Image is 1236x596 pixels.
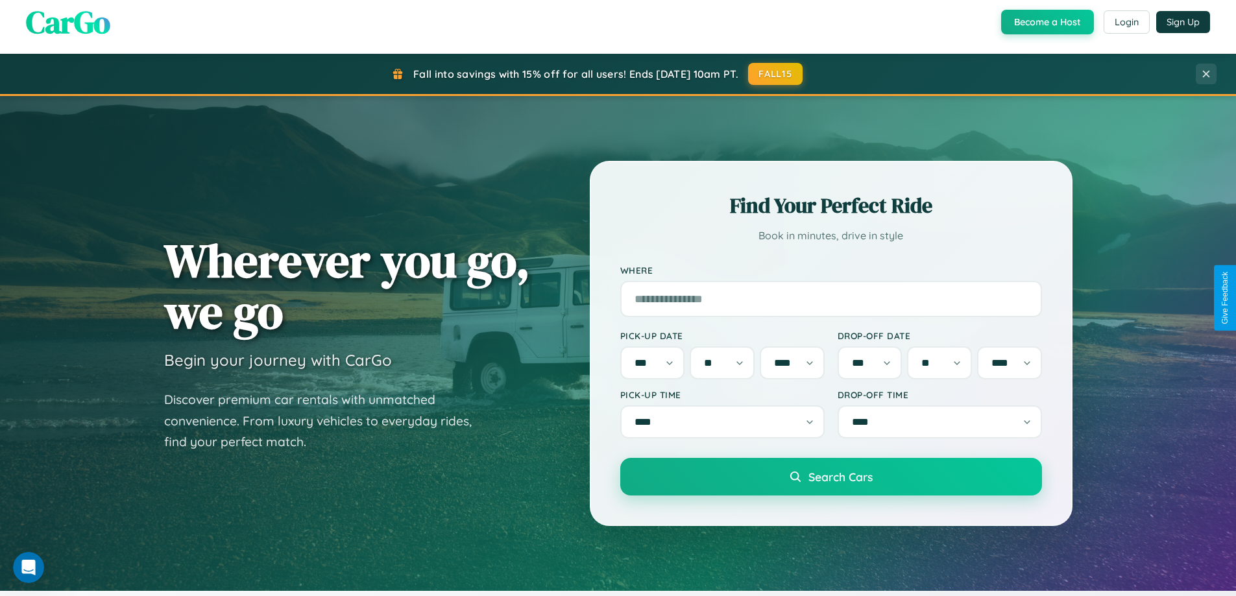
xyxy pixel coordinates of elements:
p: Discover premium car rentals with unmatched convenience. From luxury vehicles to everyday rides, ... [164,389,489,453]
button: FALL15 [748,63,803,85]
h1: Wherever you go, we go [164,235,530,337]
button: Sign Up [1156,11,1210,33]
p: Book in minutes, drive in style [620,226,1042,245]
button: Login [1104,10,1150,34]
label: Drop-off Time [838,389,1042,400]
label: Pick-up Time [620,389,825,400]
button: Search Cars [620,458,1042,495]
h3: Begin your journey with CarGo [164,350,392,370]
label: Where [620,265,1042,276]
span: Search Cars [808,470,873,484]
iframe: Intercom live chat [13,552,44,583]
span: CarGo [26,1,110,43]
span: Fall into savings with 15% off for all users! Ends [DATE] 10am PT. [413,67,738,80]
button: Become a Host [1001,10,1094,34]
div: Give Feedback [1220,272,1230,324]
label: Drop-off Date [838,330,1042,341]
label: Pick-up Date [620,330,825,341]
h2: Find Your Perfect Ride [620,191,1042,220]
